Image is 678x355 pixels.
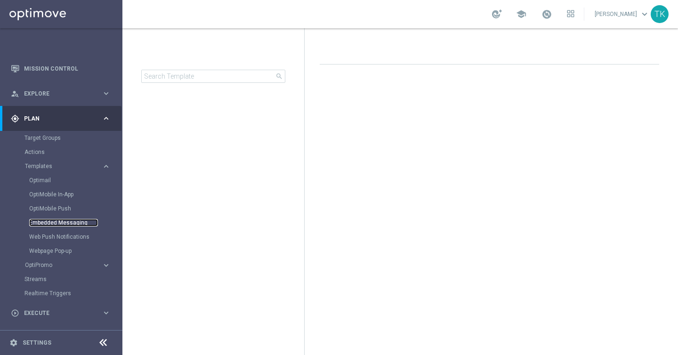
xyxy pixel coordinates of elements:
i: keyboard_arrow_right [102,162,111,171]
button: OptiPromo keyboard_arrow_right [24,261,111,269]
a: Webpage Pop-up [29,247,98,255]
i: keyboard_arrow_right [102,114,111,123]
div: Templates [24,159,121,258]
div: OptiMobile Push [29,202,121,216]
div: Target Groups [24,131,121,145]
span: keyboard_arrow_down [639,9,650,19]
i: play_circle_outline [11,309,19,317]
a: Realtime Triggers [24,290,98,297]
div: Web Push Notifications [29,230,121,244]
div: TK [651,5,669,23]
div: OptiPromo [24,258,121,272]
div: Embedded Messaging [29,216,121,230]
span: Plan [24,116,102,121]
div: Optimail [29,173,121,187]
span: school [516,9,526,19]
div: Mission Control [11,56,111,81]
button: gps_fixed Plan keyboard_arrow_right [10,115,111,122]
div: Plan [11,114,102,123]
div: Execute [11,309,102,317]
a: Optimail [29,177,98,184]
button: person_search Explore keyboard_arrow_right [10,90,111,97]
a: [PERSON_NAME]keyboard_arrow_down [594,7,651,21]
a: Streams [24,275,98,283]
a: Mission Control [24,56,111,81]
i: keyboard_arrow_right [102,261,111,270]
i: settings [9,339,18,347]
a: Actions [24,148,98,156]
span: Explore [24,91,102,97]
button: play_circle_outline Execute keyboard_arrow_right [10,309,111,317]
span: OptiPromo [25,262,92,268]
div: OptiPromo [25,262,102,268]
button: Mission Control [10,65,111,73]
a: OptiMobile Push [29,205,98,212]
div: Actions [24,145,121,159]
div: Templates [25,163,102,169]
a: Web Push Notifications [29,233,98,241]
a: Embedded Messaging [29,219,98,226]
button: Templates keyboard_arrow_right [24,162,111,170]
span: search [275,73,283,80]
span: Templates [25,163,92,169]
a: Target Groups [24,134,98,142]
span: Execute [24,310,102,316]
div: Webpage Pop-up [29,244,121,258]
a: Settings [23,340,51,346]
div: Realtime Triggers [24,286,121,300]
i: gps_fixed [11,114,19,123]
i: keyboard_arrow_right [102,308,111,317]
i: person_search [11,89,19,98]
i: keyboard_arrow_right [102,89,111,98]
div: Streams [24,272,121,286]
a: OptiMobile In-App [29,191,98,198]
div: OptiMobile In-App [29,187,121,202]
input: Search Template [141,70,285,83]
div: Explore [11,89,102,98]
